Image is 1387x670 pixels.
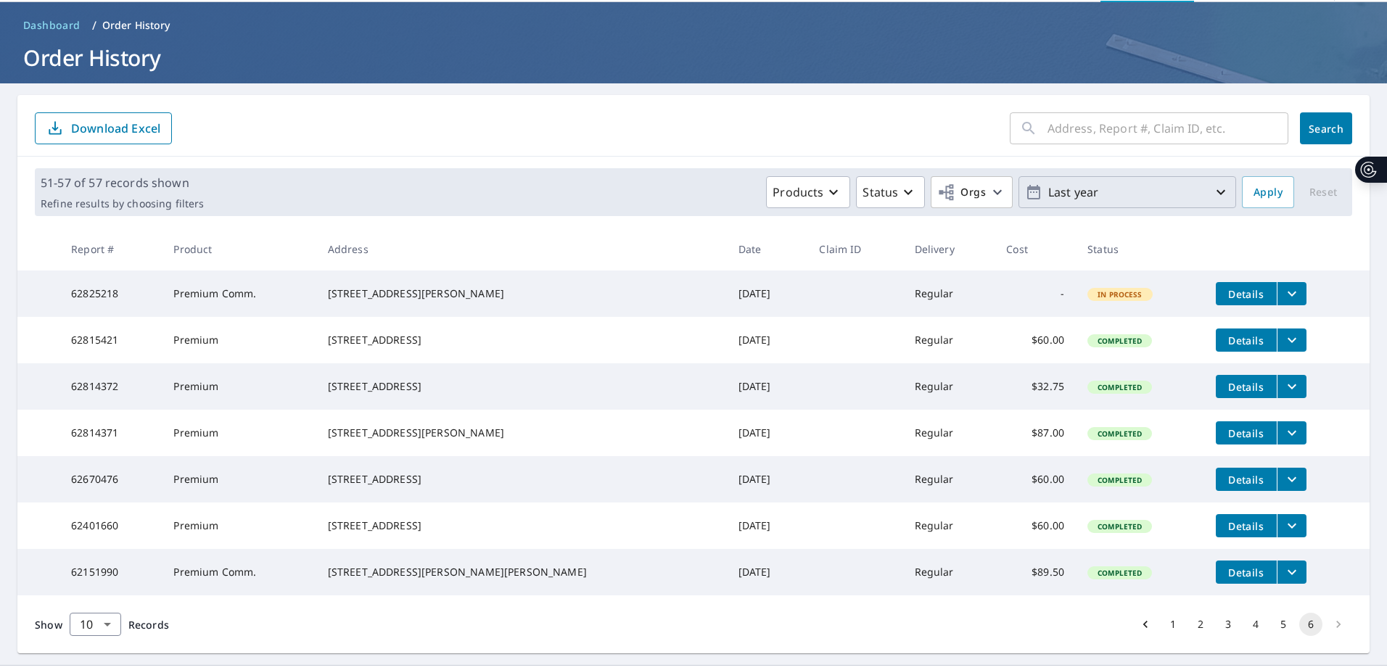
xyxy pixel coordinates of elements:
td: Regular [903,502,995,549]
button: Apply [1242,176,1294,208]
span: Apply [1254,183,1283,202]
button: Status [856,176,925,208]
div: [STREET_ADDRESS][PERSON_NAME] [328,286,715,301]
td: 62814371 [59,410,162,456]
span: In Process [1089,289,1151,299]
button: Go to page 1 [1161,613,1185,636]
p: Status [863,183,898,201]
p: Order History [102,18,170,33]
span: Show [35,618,62,632]
p: Products [773,183,823,201]
td: [DATE] [727,549,808,595]
span: Completed [1089,568,1151,578]
td: [DATE] [727,410,808,456]
button: filesDropdownBtn-62670476 [1277,468,1306,491]
button: Download Excel [35,112,172,144]
td: Regular [903,456,995,502]
button: Search [1300,112,1352,144]
nav: pagination navigation [1132,613,1352,636]
button: Last year [1018,176,1236,208]
td: Premium Comm. [162,270,316,317]
span: Details [1225,566,1268,579]
div: [STREET_ADDRESS][PERSON_NAME][PERSON_NAME] [328,565,715,579]
button: Go to page 3 [1217,613,1240,636]
span: Details [1225,426,1268,440]
span: Search [1312,122,1341,136]
td: Regular [903,363,995,410]
span: Completed [1089,521,1151,532]
div: [STREET_ADDRESS] [328,379,715,394]
div: Show 10 records [70,613,121,636]
button: filesDropdownBtn-62815421 [1277,328,1306,352]
button: filesDropdownBtn-62825218 [1277,282,1306,305]
input: Address, Report #, Claim ID, etc. [1048,108,1288,149]
td: Premium [162,410,316,456]
td: [DATE] [727,363,808,410]
th: Claim ID [807,228,902,270]
span: Details [1225,380,1268,394]
td: 62151990 [59,549,162,595]
button: Go to page 4 [1244,613,1267,636]
button: Go to page 5 [1272,613,1295,636]
button: filesDropdownBtn-62151990 [1277,561,1306,584]
p: Download Excel [71,120,160,136]
button: detailsBtn-62401660 [1216,514,1277,537]
td: $60.00 [995,456,1076,502]
td: $89.50 [995,549,1076,595]
th: Product [162,228,316,270]
td: 62670476 [59,456,162,502]
span: Completed [1089,429,1151,439]
td: $60.00 [995,502,1076,549]
p: Last year [1042,180,1212,205]
td: [DATE] [727,270,808,317]
span: Completed [1089,382,1151,392]
th: Cost [995,228,1076,270]
th: Status [1076,228,1204,270]
td: 62815421 [59,317,162,363]
td: Regular [903,270,995,317]
div: 10 [70,604,121,645]
button: detailsBtn-62814372 [1216,375,1277,398]
button: Products [766,176,850,208]
td: Regular [903,317,995,363]
button: filesDropdownBtn-62814371 [1277,421,1306,444]
td: Regular [903,549,995,595]
p: Refine results by choosing filters [41,197,204,210]
div: [STREET_ADDRESS] [328,333,715,347]
button: detailsBtn-62814371 [1216,421,1277,444]
span: Dashboard [23,18,81,33]
th: Address [316,228,727,270]
td: $60.00 [995,317,1076,363]
span: Details [1225,287,1268,301]
button: Orgs [931,176,1013,208]
span: Records [128,618,169,632]
td: $87.00 [995,410,1076,456]
td: 62825218 [59,270,162,317]
nav: breadcrumb [17,14,1370,37]
td: Premium [162,502,316,549]
td: [DATE] [727,317,808,363]
td: Premium [162,317,316,363]
button: Go to page 2 [1189,613,1212,636]
button: filesDropdownBtn-62814372 [1277,375,1306,398]
span: Details [1225,334,1268,347]
li: / [92,17,96,34]
span: Completed [1089,475,1151,485]
button: detailsBtn-62151990 [1216,561,1277,584]
button: detailsBtn-62815421 [1216,328,1277,352]
h1: Order History [17,43,1370,73]
span: Orgs [937,183,986,202]
div: [STREET_ADDRESS] [328,518,715,533]
button: Go to previous page [1134,613,1157,636]
td: Premium [162,456,316,502]
td: 62814372 [59,363,162,410]
td: [DATE] [727,456,808,502]
p: 51-57 of 57 records shown [41,174,204,191]
th: Report # [59,228,162,270]
td: [DATE] [727,502,808,549]
div: [STREET_ADDRESS][PERSON_NAME] [328,426,715,440]
button: filesDropdownBtn-62401660 [1277,514,1306,537]
div: [STREET_ADDRESS] [328,472,715,487]
span: Details [1225,519,1268,533]
span: Completed [1089,336,1151,346]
